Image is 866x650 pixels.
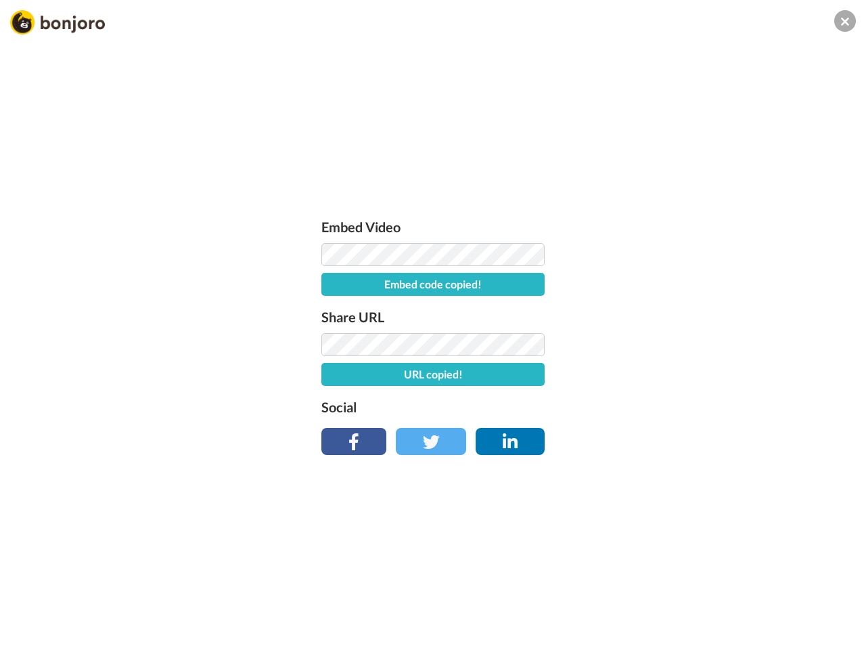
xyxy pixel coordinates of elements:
[321,363,545,386] button: URL copied!
[321,396,545,418] label: Social
[321,273,545,296] button: Embed code copied!
[321,306,545,328] label: Share URL
[321,216,545,238] label: Embed Video
[10,10,105,35] img: Bonjoro Logo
